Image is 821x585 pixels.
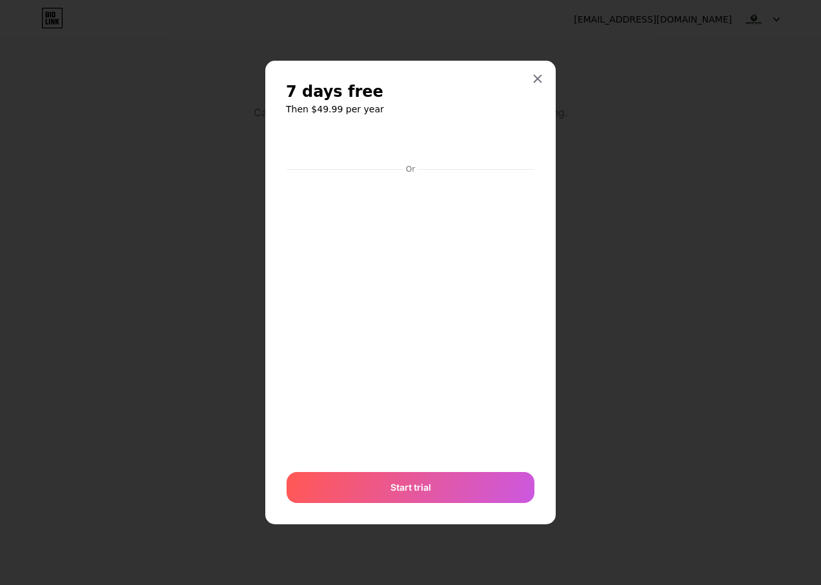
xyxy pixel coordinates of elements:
[390,480,431,494] span: Start trial
[284,176,537,459] iframe: Secure payment input frame
[403,164,418,174] div: Or
[286,103,535,116] h6: Then $49.99 per year
[287,129,534,160] iframe: Secure payment button frame
[286,81,383,102] span: 7 days free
